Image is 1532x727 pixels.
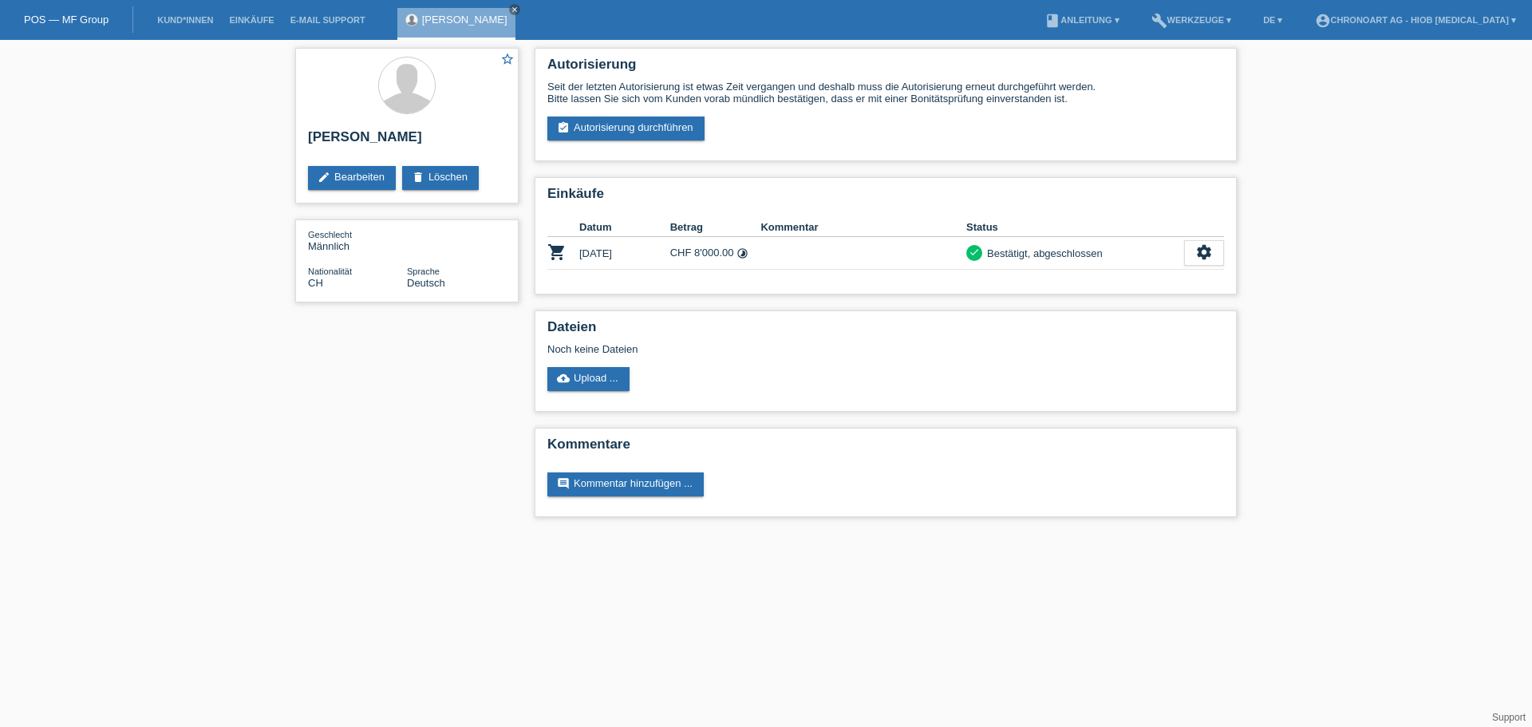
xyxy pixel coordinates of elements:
h2: Kommentare [547,437,1224,460]
i: delete [412,171,424,184]
i: account_circle [1315,13,1331,29]
i: edit [318,171,330,184]
h2: Einkäufe [547,186,1224,210]
i: POSP00026232 [547,243,567,262]
i: star_border [500,52,515,66]
th: Datum [579,218,670,237]
span: Deutsch [407,277,445,289]
i: build [1151,13,1167,29]
i: book [1044,13,1060,29]
i: settings [1195,243,1213,261]
a: buildWerkzeuge ▾ [1143,15,1240,25]
span: Sprache [407,267,440,276]
i: cloud_upload [557,372,570,385]
td: CHF 8'000.00 [670,237,761,270]
h2: Dateien [547,319,1224,343]
i: close [511,6,519,14]
th: Kommentar [760,218,966,237]
div: Noch keine Dateien [547,343,1035,355]
a: account_circleChronoart AG - Hiob [MEDICAL_DATA] ▾ [1307,15,1525,25]
th: Status [966,218,1184,237]
h2: Autorisierung [547,57,1224,81]
span: Schweiz [308,277,323,289]
a: close [509,4,520,15]
a: Einkäufe [221,15,282,25]
span: Nationalität [308,267,352,276]
a: POS — MF Group [24,14,109,26]
a: DE ▾ [1255,15,1290,25]
div: Bestätigt, abgeschlossen [982,245,1103,262]
a: deleteLöschen [402,166,479,190]
a: Support [1492,712,1526,723]
i: check [969,247,980,258]
a: editBearbeiten [308,166,396,190]
a: [PERSON_NAME] [422,14,507,26]
a: cloud_uploadUpload ... [547,367,630,391]
i: assignment_turned_in [557,121,570,134]
div: Seit der letzten Autorisierung ist etwas Zeit vergangen und deshalb muss die Autorisierung erneut... [547,81,1224,105]
td: [DATE] [579,237,670,270]
span: Geschlecht [308,230,352,239]
a: star_border [500,52,515,69]
th: Betrag [670,218,761,237]
a: bookAnleitung ▾ [1036,15,1127,25]
i: 24 Raten [736,247,748,259]
i: comment [557,477,570,490]
h2: [PERSON_NAME] [308,129,506,153]
div: Männlich [308,228,407,252]
a: Kund*innen [149,15,221,25]
a: commentKommentar hinzufügen ... [547,472,704,496]
a: E-Mail Support [282,15,373,25]
a: assignment_turned_inAutorisierung durchführen [547,117,705,140]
